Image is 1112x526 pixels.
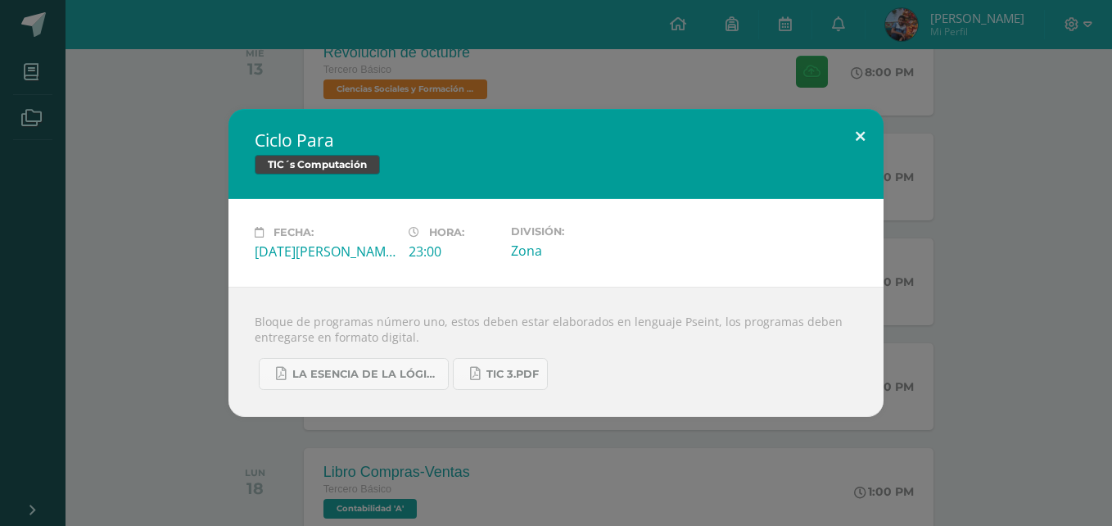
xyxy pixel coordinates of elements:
[228,287,884,417] div: Bloque de programas número uno, estos deben estar elaborados en lenguaje Pseint, los programas de...
[259,358,449,390] a: La Esencia de la Lógica de Programación - [PERSON_NAME] - 1ra Edición.pdf
[409,243,498,261] div: 23:00
[255,129,857,152] h2: Ciclo Para
[273,226,314,238] span: Fecha:
[255,155,380,175] span: TIC´s Computación
[429,226,464,238] span: Hora:
[292,368,440,381] span: La Esencia de la Lógica de Programación - [PERSON_NAME] - 1ra Edición.pdf
[453,358,548,390] a: Tic 3.pdf
[511,242,652,260] div: Zona
[511,225,652,238] label: División:
[837,109,884,165] button: Close (Esc)
[486,368,539,381] span: Tic 3.pdf
[255,243,396,261] div: [DATE][PERSON_NAME]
